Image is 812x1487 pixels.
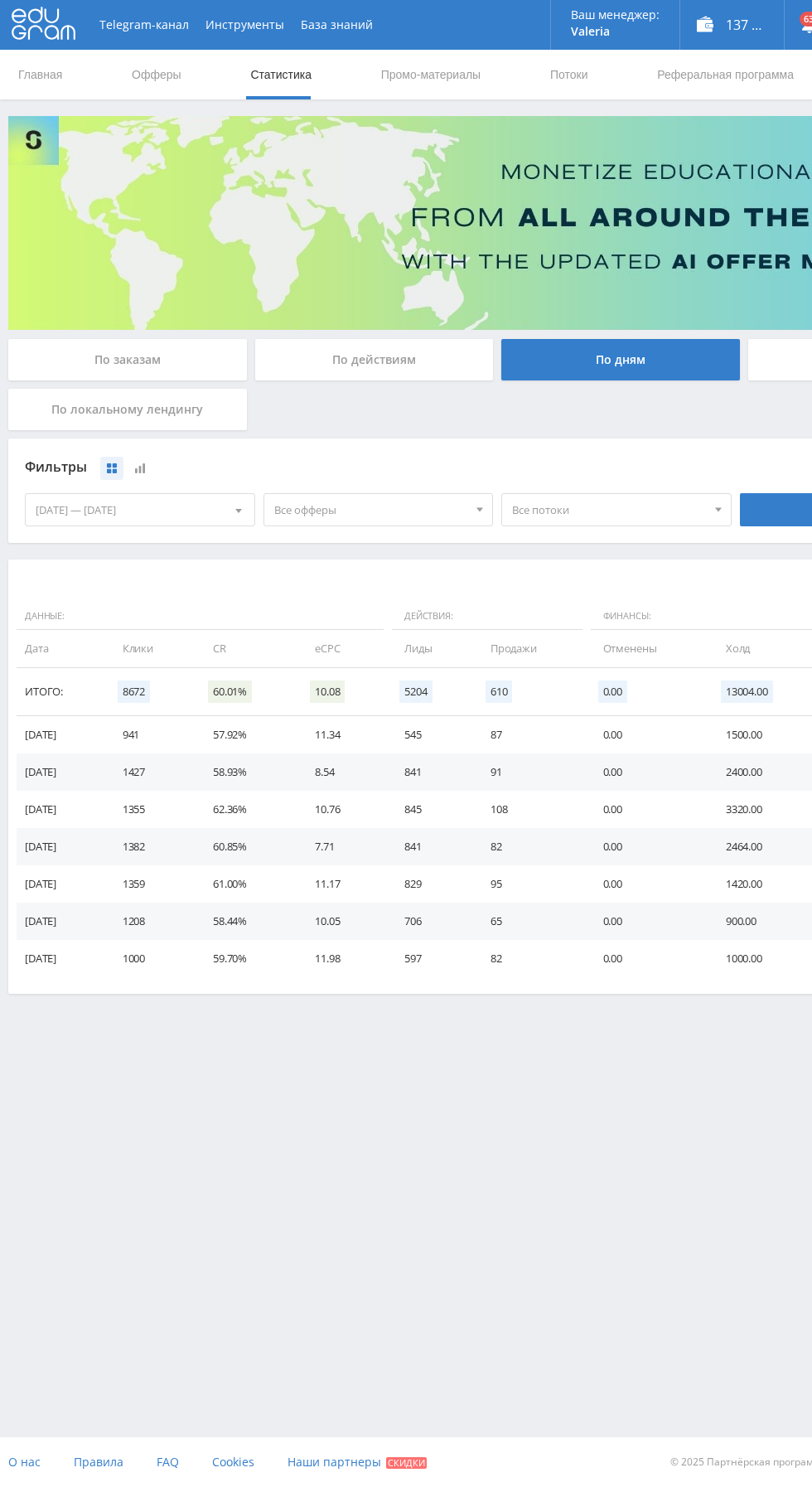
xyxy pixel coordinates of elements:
[587,903,709,940] td: 0.00
[587,630,709,667] td: Отменены
[474,753,587,791] td: 91
[587,716,709,753] td: 0.00
[8,339,247,380] div: По заказам
[157,1454,179,1470] span: FAQ
[388,940,474,977] td: 597
[298,865,388,903] td: 11.17
[196,865,298,903] td: 61.00%
[298,791,388,828] td: 10.76
[587,791,709,828] td: 0.00
[549,50,590,99] a: Потоки
[388,903,474,940] td: 706
[196,753,298,791] td: 58.93%
[298,940,388,977] td: 11.98
[388,828,474,865] td: 841
[208,681,252,703] span: 60.01%
[474,865,587,903] td: 95
[388,716,474,753] td: 545
[571,8,660,22] p: Ваш менеджер:
[474,791,587,828] td: 108
[212,1454,254,1470] span: Cookies
[388,791,474,828] td: 845
[74,1437,123,1487] a: Правила
[157,1437,179,1487] a: FAQ
[298,630,388,667] td: eCPC
[106,940,196,977] td: 1000
[196,940,298,977] td: 59.70%
[310,681,345,703] span: 10.08
[17,716,106,753] td: [DATE]
[17,668,106,716] td: Итого:
[17,940,106,977] td: [DATE]
[249,50,313,99] a: Статистика
[587,865,709,903] td: 0.00
[212,1437,254,1487] a: Cookies
[571,25,660,38] p: Valeria
[587,753,709,791] td: 0.00
[196,716,298,753] td: 57.92%
[17,753,106,791] td: [DATE]
[106,903,196,940] td: 1208
[106,630,196,667] td: Клики
[474,940,587,977] td: 82
[298,716,388,753] td: 11.34
[74,1454,123,1470] span: Правила
[501,339,740,380] div: По дням
[255,339,494,380] div: По действиям
[288,1437,427,1487] a: Наши партнеры Скидки
[512,494,706,526] span: Все потоки
[298,903,388,940] td: 10.05
[118,681,150,703] span: 8672
[388,753,474,791] td: 841
[392,603,582,631] span: Действия:
[8,389,247,430] div: По локальному лендингу
[474,716,587,753] td: 87
[8,1437,41,1487] a: О нас
[298,753,388,791] td: 8.54
[196,828,298,865] td: 60.85%
[17,903,106,940] td: [DATE]
[17,791,106,828] td: [DATE]
[106,865,196,903] td: 1359
[486,681,513,703] span: 610
[399,681,432,703] span: 5204
[598,681,627,703] span: 0.00
[655,50,795,99] a: Реферальная программа
[587,828,709,865] td: 0.00
[8,1454,41,1470] span: О нас
[17,630,106,667] td: Дата
[587,940,709,977] td: 0.00
[17,50,64,99] a: Главная
[474,630,587,667] td: Продажи
[386,1457,427,1469] span: Скидки
[17,828,106,865] td: [DATE]
[26,494,254,526] div: [DATE] — [DATE]
[196,791,298,828] td: 62.36%
[298,828,388,865] td: 7.71
[274,494,468,526] span: Все офферы
[474,828,587,865] td: 82
[106,791,196,828] td: 1355
[17,603,384,631] span: Данные:
[106,716,196,753] td: 941
[288,1454,381,1470] span: Наши партнеры
[17,865,106,903] td: [DATE]
[106,828,196,865] td: 1382
[388,865,474,903] td: 829
[106,753,196,791] td: 1427
[196,630,298,667] td: CR
[130,50,183,99] a: Офферы
[379,50,482,99] a: Промо-материалы
[196,903,298,940] td: 58.44%
[474,903,587,940] td: 65
[721,681,773,703] span: 13004.00
[388,630,474,667] td: Лиды
[25,455,732,480] div: Фильтры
